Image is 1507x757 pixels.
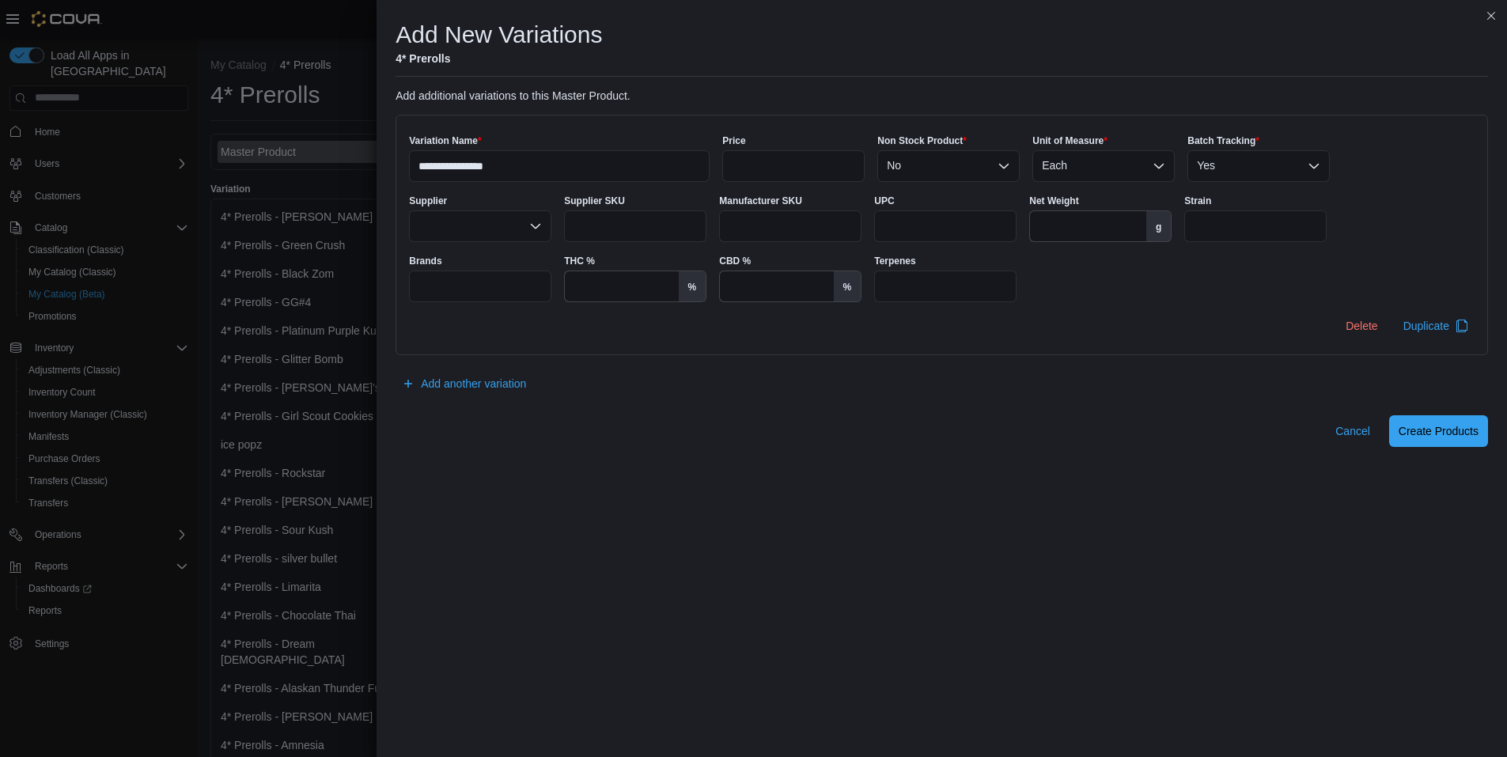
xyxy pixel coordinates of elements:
button: Open list of options [529,220,542,233]
label: Terpenes [874,255,915,267]
label: Strain [1184,195,1211,207]
label: g [1146,211,1171,241]
label: THC % [564,255,595,267]
label: % [834,271,861,301]
label: Non Stock Product [877,134,967,147]
label: Net Weight [1029,195,1078,207]
label: Supplier [409,195,447,207]
span: Each [1042,156,1067,175]
button: Duplicate [1397,310,1475,342]
span: Duplicate [1403,318,1449,334]
button: Delete [1339,310,1384,342]
label: Supplier SKU [564,195,625,207]
button: Open list of options [1308,160,1320,172]
span: Delete [1346,318,1377,334]
button: Close this dialog [1482,6,1501,25]
span: Yes [1197,156,1215,175]
label: Brands [409,255,441,267]
label: Variation Name [409,134,481,147]
button: Open list of options [1153,160,1165,172]
h5: 4* Prerolls [396,51,602,66]
p: Add additional variations to this Master Product. [396,89,1488,102]
button: Cancel [1329,415,1376,447]
label: Batch Tracking [1187,134,1259,147]
span: Cancel [1335,423,1370,439]
h1: Add New Variations [396,19,602,51]
span: Add another variation [421,376,526,392]
label: Price [722,134,745,147]
label: Manufacturer SKU [719,195,802,207]
button: Open list of options [998,160,1010,172]
label: % [679,271,706,301]
span: No [887,156,901,175]
button: Create Products [1389,415,1488,447]
span: Create Products [1399,423,1479,439]
label: UPC [874,195,894,207]
label: Unit of Measure [1032,134,1108,147]
label: CBD % [719,255,751,267]
button: Add another variation [396,368,532,399]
